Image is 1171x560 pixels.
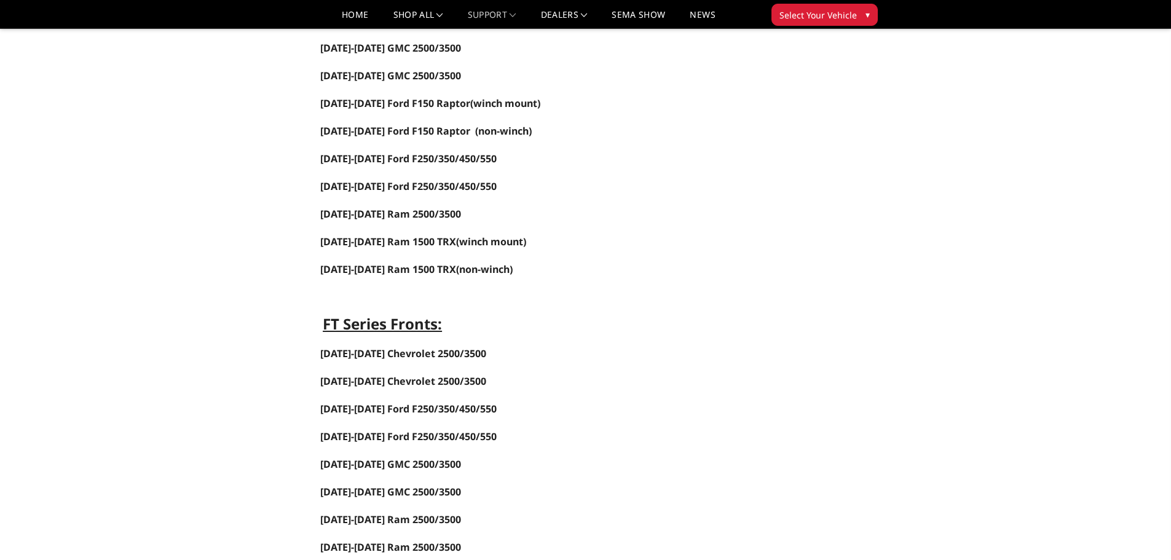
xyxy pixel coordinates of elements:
[612,10,665,28] a: SEMA Show
[320,125,470,137] a: [DATE]-[DATE] Ford F150 Raptor
[320,97,470,110] a: [DATE]-[DATE] Ford F150 Raptor
[320,69,461,82] span: [DATE]-[DATE] GMC 2500/3500
[320,207,461,221] a: [DATE]-[DATE] Ram 2500/3500
[771,4,878,26] button: Select Your Vehicle
[320,97,540,110] span: (winch mount)
[320,430,497,443] a: [DATE]-[DATE] Ford F250/350/450/550
[320,124,470,138] span: [DATE]-[DATE] Ford F150 Raptor
[320,262,456,276] a: [DATE]-[DATE] Ram 1500 TRX
[323,314,442,334] strong: FT Series Fronts:
[779,9,857,22] span: Select Your Vehicle
[320,41,461,55] a: [DATE]-[DATE] GMC 2500/3500
[320,540,461,554] span: [DATE]-[DATE] Ram 2500/3500
[320,262,513,276] span: (non-winch)
[456,235,526,248] span: (winch mount)
[320,374,486,388] a: [DATE]-[DATE] Chevrolet 2500/3500
[865,8,870,21] span: ▾
[342,10,368,28] a: Home
[690,10,715,28] a: News
[320,402,497,416] a: [DATE]-[DATE] Ford F250/350/450/550
[320,179,497,193] span: [DATE]-[DATE] Ford F250/350/450/550
[320,485,461,499] a: [DATE]-[DATE] GMC 2500/3500
[320,70,461,82] a: [DATE]-[DATE] GMC 2500/3500
[320,347,486,360] a: [DATE]-[DATE] Chevrolet 2500/3500
[541,10,588,28] a: Dealers
[320,513,461,526] a: [DATE]-[DATE] Ram 2500/3500
[320,152,497,165] a: [DATE]-[DATE] Ford F250/350/450/550
[320,236,456,248] a: [DATE]-[DATE] Ram 1500 TRX
[468,10,516,28] a: Support
[475,124,532,138] span: (non-winch)
[320,542,461,553] a: [DATE]-[DATE] Ram 2500/3500
[320,181,497,192] a: [DATE]-[DATE] Ford F250/350/450/550
[320,457,461,471] a: [DATE]-[DATE] GMC 2500/3500
[320,235,456,248] span: [DATE]-[DATE] Ram 1500 TRX
[393,10,443,28] a: shop all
